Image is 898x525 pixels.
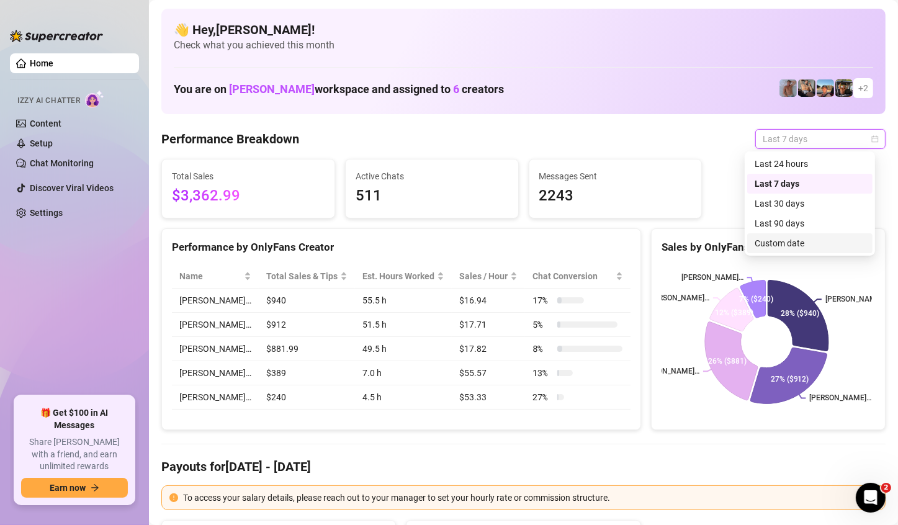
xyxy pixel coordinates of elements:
span: Izzy AI Chatter [17,95,80,107]
div: Custom date [755,236,865,250]
a: Content [30,119,61,128]
td: 49.5 h [355,337,452,361]
div: Custom date [747,233,873,253]
span: 17 % [532,294,552,307]
td: [PERSON_NAME]… [172,361,259,385]
img: Joey [779,79,797,97]
span: Earn now [50,483,86,493]
img: Zach [817,79,834,97]
div: To access your salary details, please reach out to your manager to set your hourly rate or commis... [183,491,878,505]
td: 55.5 h [355,289,452,313]
td: $53.33 [452,385,525,410]
h4: 👋 Hey, [PERSON_NAME] ! [174,21,873,38]
span: 5 % [532,318,552,331]
div: Performance by OnlyFans Creator [172,239,631,256]
span: Chat Conversion [532,269,613,283]
td: $389 [259,361,355,385]
td: [PERSON_NAME]… [172,337,259,361]
span: Name [179,269,241,283]
button: Earn nowarrow-right [21,478,128,498]
span: calendar [871,135,879,143]
span: 511 [356,184,508,208]
div: Last 7 days [747,174,873,194]
text: [PERSON_NAME]… [647,294,709,302]
td: $912 [259,313,355,337]
img: AI Chatter [85,90,104,108]
td: $55.57 [452,361,525,385]
h4: Payouts for [DATE] - [DATE] [161,458,886,475]
th: Name [172,264,259,289]
h1: You are on workspace and assigned to creators [174,83,504,96]
span: Share [PERSON_NAME] with a friend, and earn unlimited rewards [21,436,128,473]
span: Check what you achieved this month [174,38,873,52]
span: Total Sales [172,169,325,183]
span: 2243 [539,184,692,208]
div: Last 24 hours [755,157,865,171]
td: [PERSON_NAME]… [172,385,259,410]
td: [PERSON_NAME]… [172,289,259,313]
td: $17.82 [452,337,525,361]
span: exclamation-circle [169,493,178,502]
a: Discover Viral Videos [30,183,114,193]
td: [PERSON_NAME]… [172,313,259,337]
a: Settings [30,208,63,218]
td: 51.5 h [355,313,452,337]
div: Est. Hours Worked [362,269,434,283]
td: 4.5 h [355,385,452,410]
span: 2 [881,483,891,493]
th: Sales / Hour [452,264,525,289]
div: Last 90 days [755,217,865,230]
div: Last 7 days [755,177,865,191]
span: Messages Sent [539,169,692,183]
text: [PERSON_NAME]… [809,394,871,403]
span: 27 % [532,390,552,404]
td: $16.94 [452,289,525,313]
td: $881.99 [259,337,355,361]
iframe: Intercom live chat [856,483,886,513]
span: $3,362.99 [172,184,325,208]
span: 8 % [532,342,552,356]
td: 7.0 h [355,361,452,385]
th: Total Sales & Tips [259,264,355,289]
text: [PERSON_NAME]… [681,274,743,282]
a: Setup [30,138,53,148]
div: Last 90 days [747,213,873,233]
text: [PERSON_NAME]… [825,295,887,304]
td: $940 [259,289,355,313]
img: George [798,79,815,97]
div: Sales by OnlyFans Creator [662,239,875,256]
a: Chat Monitoring [30,158,94,168]
text: [PERSON_NAME]… [637,367,699,376]
td: $17.71 [452,313,525,337]
div: Last 30 days [755,197,865,210]
span: 🎁 Get $100 in AI Messages [21,407,128,431]
td: $240 [259,385,355,410]
img: Nathan [835,79,853,97]
span: Active Chats [356,169,508,183]
span: Total Sales & Tips [266,269,338,283]
div: Last 30 days [747,194,873,213]
span: arrow-right [91,483,99,492]
span: 6 [453,83,459,96]
span: Sales / Hour [459,269,508,283]
span: Last 7 days [763,130,878,148]
h4: Performance Breakdown [161,130,299,148]
img: logo-BBDzfeDw.svg [10,30,103,42]
a: Home [30,58,53,68]
span: [PERSON_NAME] [229,83,315,96]
th: Chat Conversion [525,264,630,289]
span: 13 % [532,366,552,380]
span: + 2 [858,81,868,95]
div: Last 24 hours [747,154,873,174]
